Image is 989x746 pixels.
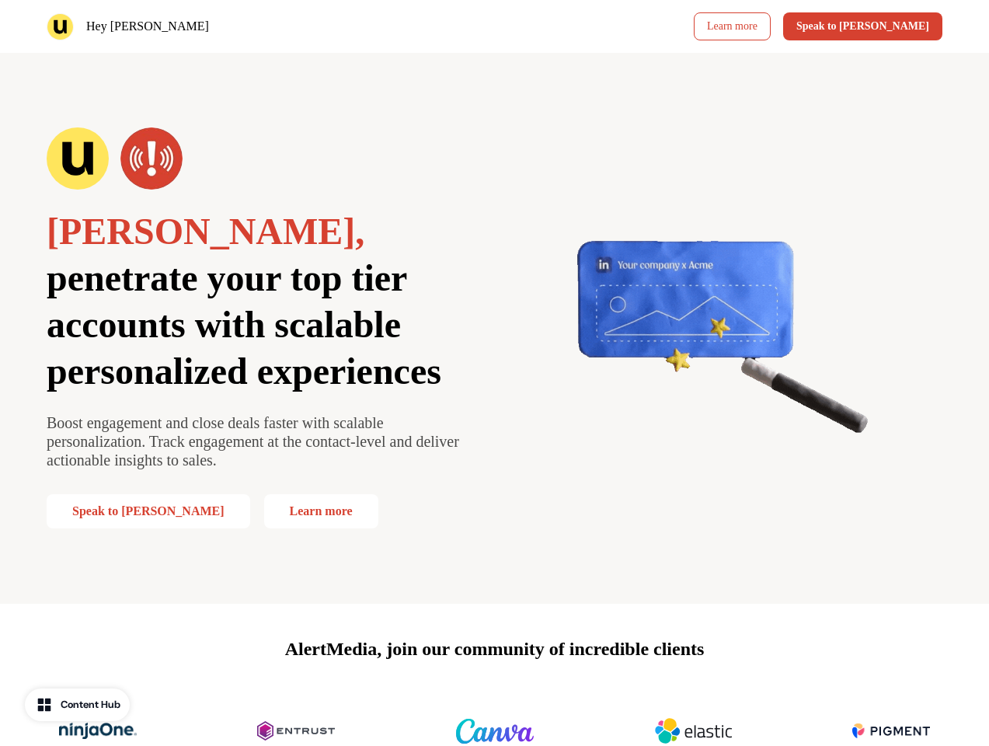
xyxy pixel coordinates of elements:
[86,17,209,36] p: Hey [PERSON_NAME]
[47,414,459,469] span: Boost engagement and close deals faster with scalable personalization. Track engagement at the co...
[783,12,942,40] button: Speak to [PERSON_NAME]
[61,697,120,713] div: Content Hub
[47,211,364,252] span: [PERSON_NAME],
[25,688,130,721] button: Content Hub
[47,257,441,392] span: penetrate your top tier accounts with scalable personalized experiences
[285,635,705,663] p: AlertMedia, join our community of incredible clients
[47,494,250,528] button: Speak to [PERSON_NAME]
[264,494,378,528] a: Learn more
[694,12,771,40] a: Learn more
